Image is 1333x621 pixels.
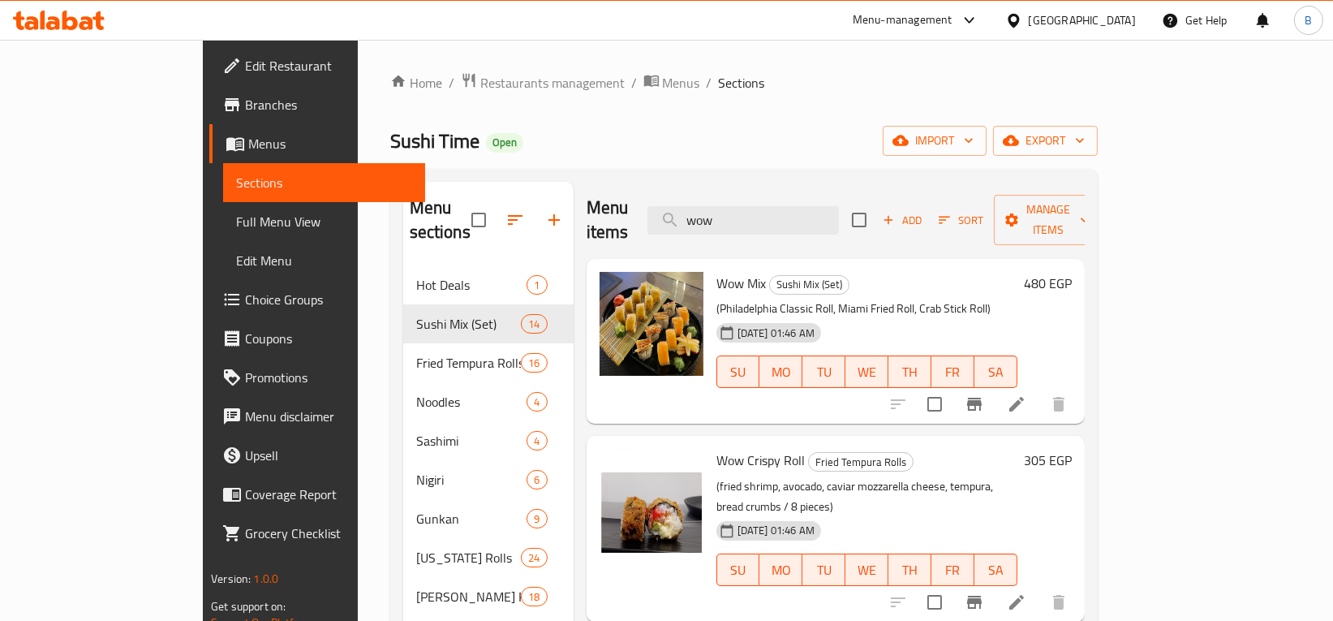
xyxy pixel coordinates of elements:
button: SA [974,356,1017,388]
div: Sushi Mix (Set)14 [403,304,574,343]
span: 14 [522,317,546,332]
span: 4 [527,395,546,410]
a: Choice Groups [209,280,425,319]
span: Manage items [1007,200,1090,240]
span: Edit Menu [236,251,412,270]
span: SU [724,558,754,582]
a: Sections [223,163,425,202]
div: Gunkan9 [403,499,574,538]
span: FR [938,558,968,582]
a: Upsell [209,436,425,475]
a: Edit menu item [1007,593,1026,612]
span: Full Menu View [236,212,412,231]
div: items [521,548,547,567]
span: Fried Tempura Rolls [809,453,913,472]
div: items [521,353,547,373]
span: 1.0.0 [253,568,278,589]
span: 9 [527,511,546,527]
a: Menus [209,124,425,163]
span: Add item [876,208,928,233]
span: Sort [939,211,983,230]
div: items [527,275,547,295]
span: import [896,131,974,151]
a: Restaurants management [461,72,625,93]
span: TH [895,360,925,384]
div: Hot Deals1 [403,265,574,304]
div: items [521,587,547,606]
button: WE [845,554,888,586]
span: Select section [842,203,876,237]
div: Fried Tempura Rolls16 [403,343,574,382]
span: Sushi Time [390,123,479,159]
span: Sort sections [496,201,535,239]
h2: Menu items [587,196,629,244]
div: California Rolls [416,548,522,567]
a: Edit Restaurant [209,46,425,85]
li: / [449,73,454,93]
span: 24 [522,550,546,566]
span: Sushi Mix (Set) [416,314,522,334]
span: MO [766,558,796,582]
span: [DATE] 01:46 AM [731,523,821,538]
li: / [707,73,712,93]
div: Maki Rolls [416,587,522,606]
button: Branch-specific-item [955,385,994,424]
a: Edit Menu [223,241,425,280]
span: Sashimi [416,431,527,451]
a: Branches [209,85,425,124]
span: TU [809,558,839,582]
span: Restaurants management [480,73,625,93]
div: [PERSON_NAME] Rolls18 [403,577,574,616]
nav: breadcrumb [390,72,1098,93]
a: Promotions [209,358,425,397]
button: TH [888,356,931,388]
span: Get support on: [211,596,286,617]
div: Open [486,133,523,153]
span: Sections [719,73,765,93]
input: search [647,206,839,235]
span: Menus [663,73,700,93]
div: [GEOGRAPHIC_DATA] [1029,11,1136,29]
p: (Philadelphia Classic Roll, Miami Fried Roll, Crab Stick Roll) [716,299,1017,319]
span: [DATE] 01:46 AM [731,326,821,341]
span: 4 [527,433,546,449]
h6: 480 EGP [1024,272,1072,295]
button: Add section [535,201,574,239]
span: B [1305,11,1312,29]
span: TU [809,360,839,384]
span: SA [981,360,1011,384]
span: Select all sections [462,203,496,237]
div: Sushi Mix (Set) [769,275,849,295]
span: MO [766,360,796,384]
a: Coupons [209,319,425,358]
span: Sections [236,173,412,192]
div: items [521,314,547,334]
button: export [993,126,1098,156]
span: TH [895,558,925,582]
span: Fried Tempura Rolls [416,353,522,373]
a: Menu disclaimer [209,397,425,436]
a: Coverage Report [209,475,425,514]
span: export [1006,131,1085,151]
span: FR [938,360,968,384]
span: Gunkan [416,509,527,528]
span: [US_STATE] Rolls [416,548,522,567]
div: Menu-management [853,11,952,30]
button: MO [759,554,802,586]
span: Version: [211,568,251,589]
button: FR [931,554,974,586]
div: Nigiri6 [403,460,574,499]
button: TU [802,356,845,388]
span: Wow Mix [716,271,766,295]
button: SA [974,554,1017,586]
div: Noodles [416,392,527,412]
span: Hot Deals [416,275,527,295]
span: Wow Crispy Roll [716,448,805,472]
a: Full Menu View [223,202,425,241]
span: [PERSON_NAME] Rolls [416,587,522,606]
span: Grocery Checklist [245,524,412,543]
div: Sashimi4 [403,421,574,460]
